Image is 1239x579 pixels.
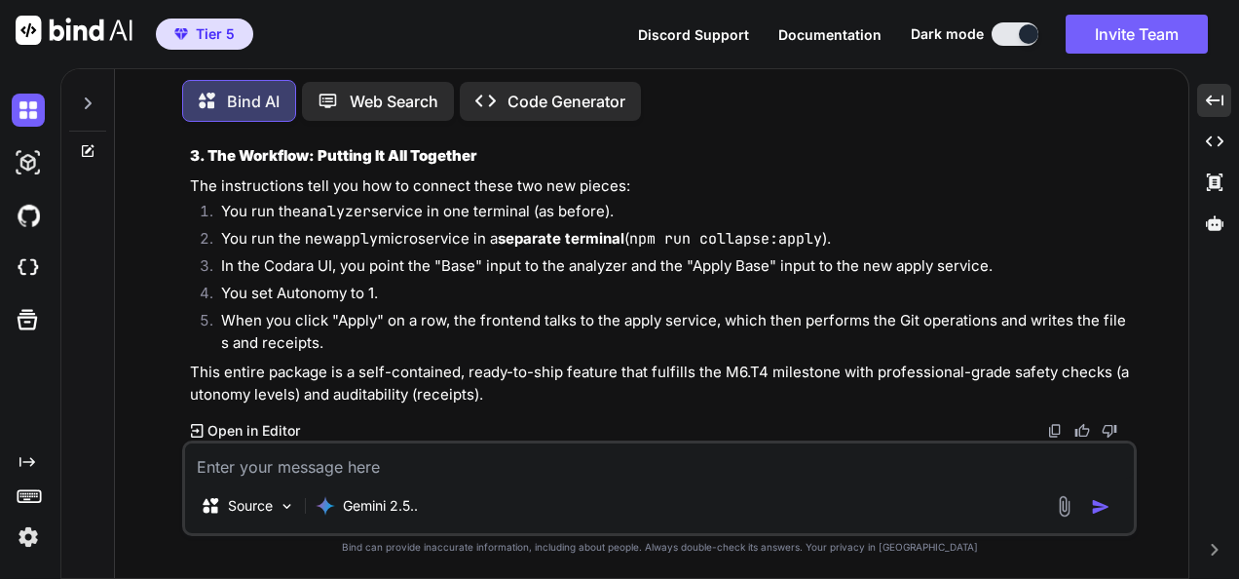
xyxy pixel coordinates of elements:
[279,498,295,515] img: Pick Models
[156,19,253,50] button: premiumTier 5
[911,24,984,44] span: Dark mode
[12,199,45,232] img: githubDark
[12,94,45,127] img: darkChat
[16,16,132,45] img: Bind AI
[206,283,1133,310] li: You set Autonomy to 1.
[629,229,822,249] code: npm run collapse:apply
[196,24,235,44] span: Tier 5
[778,26,882,43] span: Documentation
[507,90,625,113] p: Code Generator
[498,229,624,248] strong: separate terminal
[206,255,1133,283] li: In the Codara UI, you point the "Base" input to the analyzer and the "Apply Base" input to the ne...
[206,201,1133,228] li: You run the service in one terminal (as before).
[1047,423,1063,439] img: copy
[1091,497,1110,517] img: icon
[334,229,378,249] code: apply
[778,24,882,45] button: Documentation
[638,24,749,45] button: Discord Support
[12,521,45,554] img: settings
[190,146,477,165] strong: 3. The Workflow: Putting It All Together
[1102,423,1117,439] img: dislike
[301,202,371,221] code: analyzer
[1053,495,1075,518] img: attachment
[227,90,280,113] p: Bind AI
[638,26,749,43] span: Discord Support
[206,228,1133,255] li: You run the new microservice in a ( ).
[190,175,1133,198] p: The instructions tell you how to connect these two new pieces:
[190,362,1133,405] p: This entire package is a self-contained, ready-to-ship feature that fulfills the M6.T4 milestone ...
[174,28,188,40] img: premium
[343,496,418,516] p: Gemini 2.5..
[1066,15,1208,54] button: Invite Team
[206,310,1133,354] li: When you click "Apply" on a row, the frontend talks to the apply service, which then performs the...
[350,90,438,113] p: Web Search
[316,496,335,516] img: Gemini 2.5 Pro
[182,540,1137,555] p: Bind can provide inaccurate information, including about people. Always double-check its answers....
[12,251,45,285] img: cloudideIcon
[207,421,300,441] p: Open in Editor
[1074,423,1090,439] img: like
[12,146,45,179] img: darkAi-studio
[228,496,273,516] p: Source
